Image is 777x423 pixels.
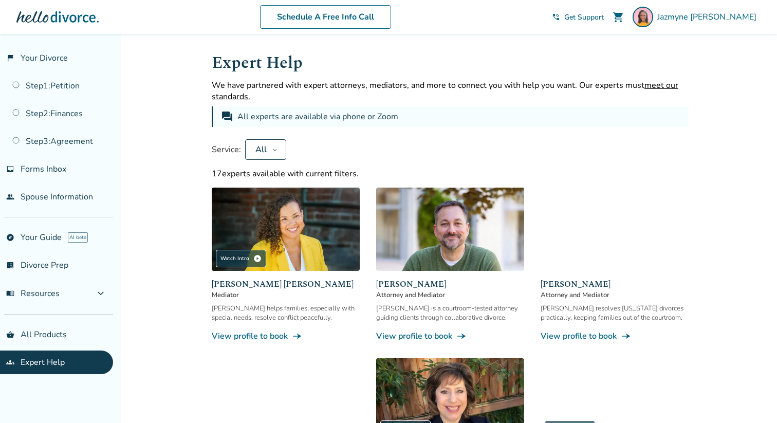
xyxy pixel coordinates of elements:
[212,330,360,342] a: View profile to bookline_end_arrow_notch
[212,188,360,271] img: Claudia Brown Coulter
[621,331,631,341] span: line_end_arrow_notch
[376,330,524,342] a: View profile to bookline_end_arrow_notch
[6,330,14,339] span: shopping_basket
[95,287,107,300] span: expand_more
[376,304,524,322] div: [PERSON_NAME] is a courtroom-tested attorney guiding clients through collaborative divorce.
[237,111,400,123] div: All experts are available via phone or Zoom
[21,163,66,175] span: Forms Inbox
[6,233,14,242] span: explore
[6,193,14,201] span: people
[212,144,241,155] span: Service:
[212,80,678,102] span: meet our standards.
[212,80,689,102] p: We have partnered with expert attorneys, mediators, and more to connect you with help you want. O...
[212,304,360,322] div: [PERSON_NAME] helps families, especially with special needs, resolve conflict peacefully.
[564,12,604,22] span: Get Support
[253,254,262,263] span: play_circle
[726,374,777,423] iframe: Chat Widget
[6,289,14,298] span: menu_book
[552,13,560,21] span: phone_in_talk
[657,11,761,23] span: Jazmyne [PERSON_NAME]
[212,168,689,179] div: 17 experts available with current filters.
[376,188,524,271] img: Neil Forester
[212,278,360,290] span: [PERSON_NAME] [PERSON_NAME]
[541,304,689,322] div: [PERSON_NAME] resolves [US_STATE] divorces practically, keeping families out of the courtroom.
[6,54,14,62] span: flag_2
[212,50,689,76] h1: Expert Help
[6,261,14,269] span: list_alt_check
[541,330,689,342] a: View profile to bookline_end_arrow_notch
[633,7,653,27] img: Jazmyne Williams
[292,331,302,341] span: line_end_arrow_notch
[221,111,233,123] span: forum
[456,331,467,341] span: line_end_arrow_notch
[212,290,360,300] span: Mediator
[68,232,88,243] span: AI beta
[541,290,689,300] span: Attorney and Mediator
[254,144,268,155] div: All
[376,290,524,300] span: Attorney and Mediator
[216,250,266,267] div: Watch Intro
[376,278,524,290] span: [PERSON_NAME]
[541,188,689,271] img: Anne Mania
[6,165,14,173] span: inbox
[6,288,60,299] span: Resources
[6,358,14,366] span: groups
[541,278,689,290] span: [PERSON_NAME]
[612,11,624,23] span: shopping_cart
[552,12,604,22] a: phone_in_talkGet Support
[245,139,286,160] button: All
[260,5,391,29] a: Schedule A Free Info Call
